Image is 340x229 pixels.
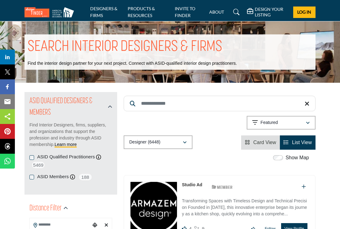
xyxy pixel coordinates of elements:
li: List View [280,135,316,150]
img: Site Logo [24,7,77,17]
li: Card View [241,135,280,150]
label: ASID Members [37,173,69,180]
a: View List [284,140,312,145]
img: ASID Members Badge Icon [208,183,236,191]
h5: DESIGN YOUR LISTING [255,7,289,18]
p: Transforming Spaces with Timeless Design and Technical Precision Founded in [DATE], this innovati... [182,198,309,218]
button: Featured [247,116,316,130]
h1: SEARCH INTERIOR DESIGNERS & FIRMS [28,37,222,57]
input: ASID Qualified Practitioners checkbox [29,155,34,160]
a: INVITE TO FINDER [175,6,195,18]
input: Search Keyword [124,96,316,111]
button: Designer (6448) [124,135,192,149]
a: Learn more [55,142,77,147]
a: Transforming Spaces with Timeless Design and Technical Precision Founded in [DATE], this innovati... [182,194,309,218]
h2: ASID QUALIFIED DESIGNERS & MEMBERS [29,96,106,118]
p: Find the interior design partner for your next project. Connect with ASID-qualified interior desi... [28,60,237,67]
a: Add To List [302,184,306,189]
a: ABOUT [209,9,224,15]
p: Studio Ad [182,182,202,188]
a: PRODUCTS & RESOURCES [128,6,155,18]
span: List View [292,140,312,145]
a: Search [227,7,244,17]
label: ASID Qualified Practitioners [37,153,95,161]
p: Find Interior Designers, firms, suppliers, and organizations that support the profession and indu... [29,122,112,148]
input: ASID Members checkbox [29,175,34,179]
span: 5469 [31,161,45,169]
label: Show Map [285,154,309,161]
p: Featured [261,120,278,126]
a: View Card [245,140,276,145]
span: 188 [78,173,92,181]
p: Designer (6448) [129,139,160,145]
button: Log In [293,7,316,18]
a: Studio Ad [182,182,202,187]
div: DESIGN YOUR LISTING [247,7,289,18]
span: Card View [253,140,276,145]
a: DESIGNERS & FIRMS [90,6,117,18]
span: Log In [297,9,311,15]
h2: Distance Filter [29,203,62,214]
